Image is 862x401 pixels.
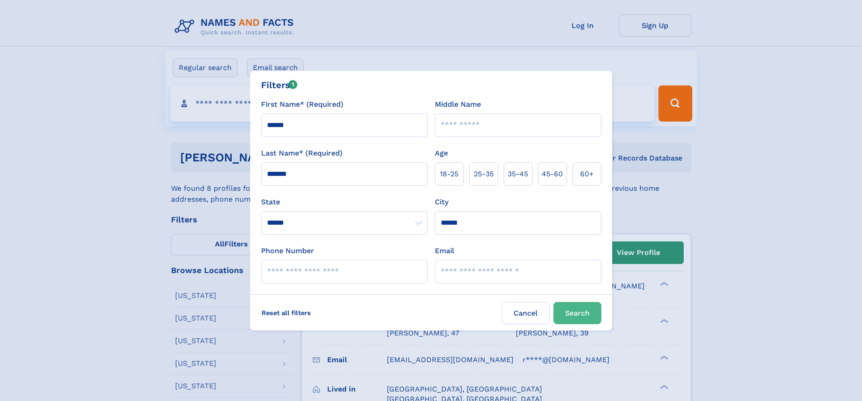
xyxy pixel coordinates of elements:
[440,169,458,179] span: 18‑25
[508,169,528,179] span: 35‑45
[256,302,317,324] label: Reset all filters
[435,148,448,159] label: Age
[261,245,314,256] label: Phone Number
[474,169,494,179] span: 25‑35
[261,148,343,159] label: Last Name* (Required)
[261,197,428,208] label: State
[502,302,550,324] label: Cancel
[553,302,601,324] button: Search
[435,245,454,256] label: Email
[580,169,594,179] span: 60+
[435,197,448,208] label: City
[261,78,298,92] div: Filters
[261,99,343,110] label: First Name* (Required)
[435,99,481,110] label: Middle Name
[542,169,563,179] span: 45‑60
